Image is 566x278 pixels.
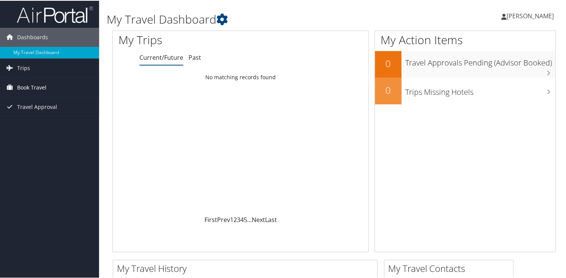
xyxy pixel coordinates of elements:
[17,77,46,96] span: Book Travel
[375,31,555,47] h1: My Action Items
[501,4,561,27] a: [PERSON_NAME]
[17,58,30,77] span: Trips
[17,5,93,23] img: airportal-logo.png
[375,77,555,104] a: 0Trips Missing Hotels
[507,11,554,19] span: [PERSON_NAME]
[240,215,243,223] a: 4
[204,215,217,223] a: First
[17,97,57,116] span: Travel Approval
[251,215,265,223] a: Next
[375,56,401,69] h2: 0
[118,31,256,47] h1: My Trips
[233,215,237,223] a: 2
[388,261,513,274] h2: My Travel Contacts
[113,70,368,83] td: No matching records found
[375,83,401,96] h2: 0
[217,215,230,223] a: Prev
[247,215,251,223] span: …
[117,261,377,274] h2: My Travel History
[375,50,555,77] a: 0Travel Approvals Pending (Advisor Booked)
[243,215,247,223] a: 5
[189,53,201,61] a: Past
[265,215,277,223] a: Last
[230,215,233,223] a: 1
[405,53,555,67] h3: Travel Approvals Pending (Advisor Booked)
[405,82,555,97] h3: Trips Missing Hotels
[139,53,183,61] a: Current/Future
[17,27,48,46] span: Dashboards
[237,215,240,223] a: 3
[107,11,410,27] h1: My Travel Dashboard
